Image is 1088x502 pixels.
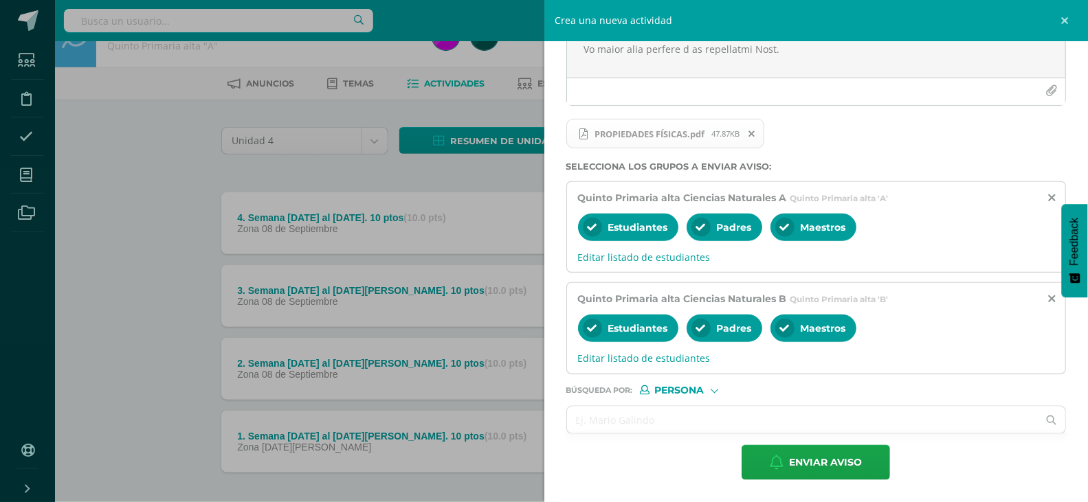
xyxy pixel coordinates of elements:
span: PROPIEDADES FÍSICAS.pdf [588,128,711,139]
button: Enviar aviso [742,445,890,480]
textarea: Loremipsu dolors am consect: Adi elitsed doe tem incididuntu la 6et. Dolorema aliqu enimadmini ve... [567,9,1066,78]
span: Quinto Primaria alta 'B' [790,294,889,304]
span: Editar listado de estudiantes [578,352,1055,365]
span: 47.87KB [711,128,740,139]
span: Padres [717,221,752,233]
span: Estudiantes [608,221,668,233]
span: Estudiantes [608,322,668,334]
span: Quinto Primaria alta Ciencias Naturales B [578,293,787,305]
span: Feedback [1069,218,1081,266]
span: Persona [655,387,704,394]
input: Ej. Mario Galindo [567,407,1039,433]
span: Quinto Primaria alta 'A' [790,193,889,203]
label: Selecciona los grupos a enviar aviso : [566,161,1067,172]
span: Quinto Primaria alta Ciencias Naturales A [578,192,787,204]
span: Maestros [801,322,846,334]
span: Padres [717,322,752,334]
span: Remover archivo [740,126,764,141]
button: Feedback - Mostrar encuesta [1062,204,1088,297]
div: [object Object] [640,385,743,395]
span: Maestros [801,221,846,233]
span: Enviar aviso [789,446,862,479]
span: PROPIEDADES FÍSICAS.pdf [566,119,765,149]
span: Búsqueda por : [566,387,633,394]
span: Editar listado de estudiantes [578,251,1055,264]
